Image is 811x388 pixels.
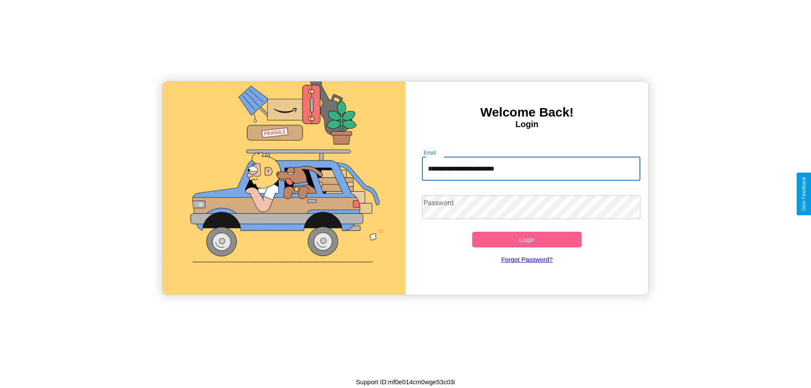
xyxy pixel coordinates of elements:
[801,177,807,211] div: Give Feedback
[405,105,648,119] h3: Welcome Back!
[418,247,637,271] a: Forgot Password?
[472,232,582,247] button: Login
[163,81,405,295] img: gif
[405,119,648,129] h4: Login
[424,149,437,156] label: Email
[356,376,455,388] p: Support ID: mf0e014cm0wge53c03i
